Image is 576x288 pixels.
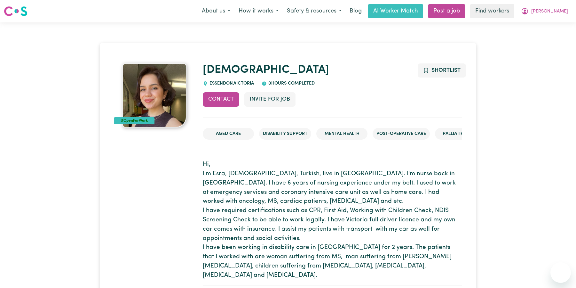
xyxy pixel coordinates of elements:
[259,128,311,140] li: Disability Support
[4,4,28,19] a: Careseekers logo
[244,92,296,106] button: Invite for Job
[346,4,366,18] a: Blog
[203,160,462,280] p: Hi, I'm Esra, [DEMOGRAPHIC_DATA], Turkish, live in [GEOGRAPHIC_DATA]. I'm nurse back in [GEOGRAPH...
[550,262,571,283] iframe: Button to launch messaging window
[203,64,329,76] a: [DEMOGRAPHIC_DATA]
[234,4,283,18] button: How it works
[373,128,430,140] li: Post-operative care
[114,117,154,124] div: #OpenForWork
[4,5,28,17] img: Careseekers logo
[208,81,254,86] span: ESSENDON , Victoria
[203,128,254,140] li: Aged Care
[203,92,239,106] button: Contact
[283,4,346,18] button: Safety & resources
[114,63,195,128] a: Esra's profile picture'#OpenForWork
[531,8,568,15] span: [PERSON_NAME]
[122,63,186,128] img: Esra
[435,128,486,140] li: Palliative care
[198,4,234,18] button: About us
[517,4,572,18] button: My Account
[418,63,466,78] button: Add to shortlist
[267,81,315,86] span: 0 hours completed
[428,4,465,18] a: Post a job
[316,128,367,140] li: Mental Health
[431,68,461,73] span: Shortlist
[470,4,514,18] a: Find workers
[368,4,423,18] a: AI Worker Match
